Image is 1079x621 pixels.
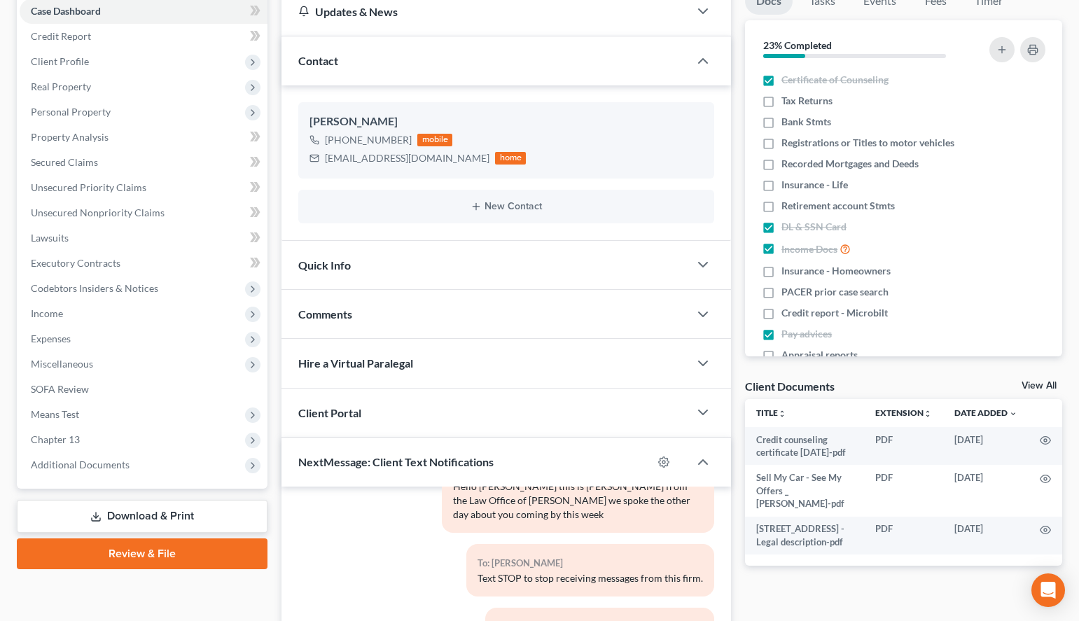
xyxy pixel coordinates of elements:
[309,113,703,130] div: [PERSON_NAME]
[781,306,888,320] span: Credit report - Microbilt
[756,407,786,418] a: Titleunfold_more
[781,94,833,108] span: Tax Returns
[864,465,943,516] td: PDF
[781,199,895,213] span: Retirement account Stmts
[31,408,79,420] span: Means Test
[781,157,919,171] span: Recorded Mortgages and Deeds
[1022,381,1057,391] a: View All
[298,455,494,468] span: NextMessage: Client Text Notifications
[781,73,889,87] span: Certificate of Counseling
[745,465,864,516] td: Sell My Car - See My Offers _ [PERSON_NAME]-pdf
[20,377,267,402] a: SOFA Review
[298,54,338,67] span: Contact
[31,55,89,67] span: Client Profile
[864,427,943,466] td: PDF
[31,232,69,244] span: Lawsuits
[864,517,943,555] td: PDF
[20,200,267,225] a: Unsecured Nonpriority Claims
[31,383,89,395] span: SOFA Review
[17,538,267,569] a: Review & File
[875,407,932,418] a: Extensionunfold_more
[745,517,864,555] td: [STREET_ADDRESS] - Legal description-pdf
[20,125,267,150] a: Property Analysis
[781,285,889,299] span: PACER prior case search
[31,106,111,118] span: Personal Property
[31,81,91,92] span: Real Property
[943,465,1029,516] td: [DATE]
[31,257,120,269] span: Executory Contracts
[763,39,832,51] strong: 23% Completed
[298,307,352,321] span: Comments
[781,220,847,234] span: DL & SSN Card
[31,358,93,370] span: Miscellaneous
[309,201,703,212] button: New Contact
[31,181,146,193] span: Unsecured Priority Claims
[31,333,71,344] span: Expenses
[31,30,91,42] span: Credit Report
[478,571,703,585] div: Text STOP to stop receiving messages from this firm.
[31,459,130,470] span: Additional Documents
[417,134,452,146] div: mobile
[298,4,672,19] div: Updates & News
[1031,573,1065,607] div: Open Intercom Messenger
[298,356,413,370] span: Hire a Virtual Paralegal
[745,379,835,393] div: Client Documents
[31,282,158,294] span: Codebtors Insiders & Notices
[20,24,267,49] a: Credit Report
[31,156,98,168] span: Secured Claims
[31,5,101,17] span: Case Dashboard
[325,133,412,147] div: [PHONE_NUMBER]
[31,307,63,319] span: Income
[954,407,1017,418] a: Date Added expand_more
[781,264,891,278] span: Insurance - Homeowners
[778,410,786,418] i: unfold_more
[745,427,864,466] td: Credit counseling certificate [DATE]-pdf
[478,555,703,571] div: To: [PERSON_NAME]
[20,251,267,276] a: Executory Contracts
[325,151,489,165] div: [EMAIL_ADDRESS][DOMAIN_NAME]
[781,242,837,256] span: Income Docs
[781,178,848,192] span: Insurance - Life
[943,517,1029,555] td: [DATE]
[20,175,267,200] a: Unsecured Priority Claims
[31,207,165,218] span: Unsecured Nonpriority Claims
[781,348,858,362] span: Appraisal reports
[31,433,80,445] span: Chapter 13
[495,152,526,165] div: home
[17,500,267,533] a: Download & Print
[781,327,832,341] span: Pay advices
[1009,410,1017,418] i: expand_more
[781,136,954,150] span: Registrations or Titles to motor vehicles
[943,427,1029,466] td: [DATE]
[924,410,932,418] i: unfold_more
[298,258,351,272] span: Quick Info
[298,406,361,419] span: Client Portal
[781,115,831,129] span: Bank Stmts
[20,150,267,175] a: Secured Claims
[31,131,109,143] span: Property Analysis
[453,480,703,522] div: Hello [PERSON_NAME] this is [PERSON_NAME] from the Law Office of [PERSON_NAME] we spoke the other...
[20,225,267,251] a: Lawsuits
